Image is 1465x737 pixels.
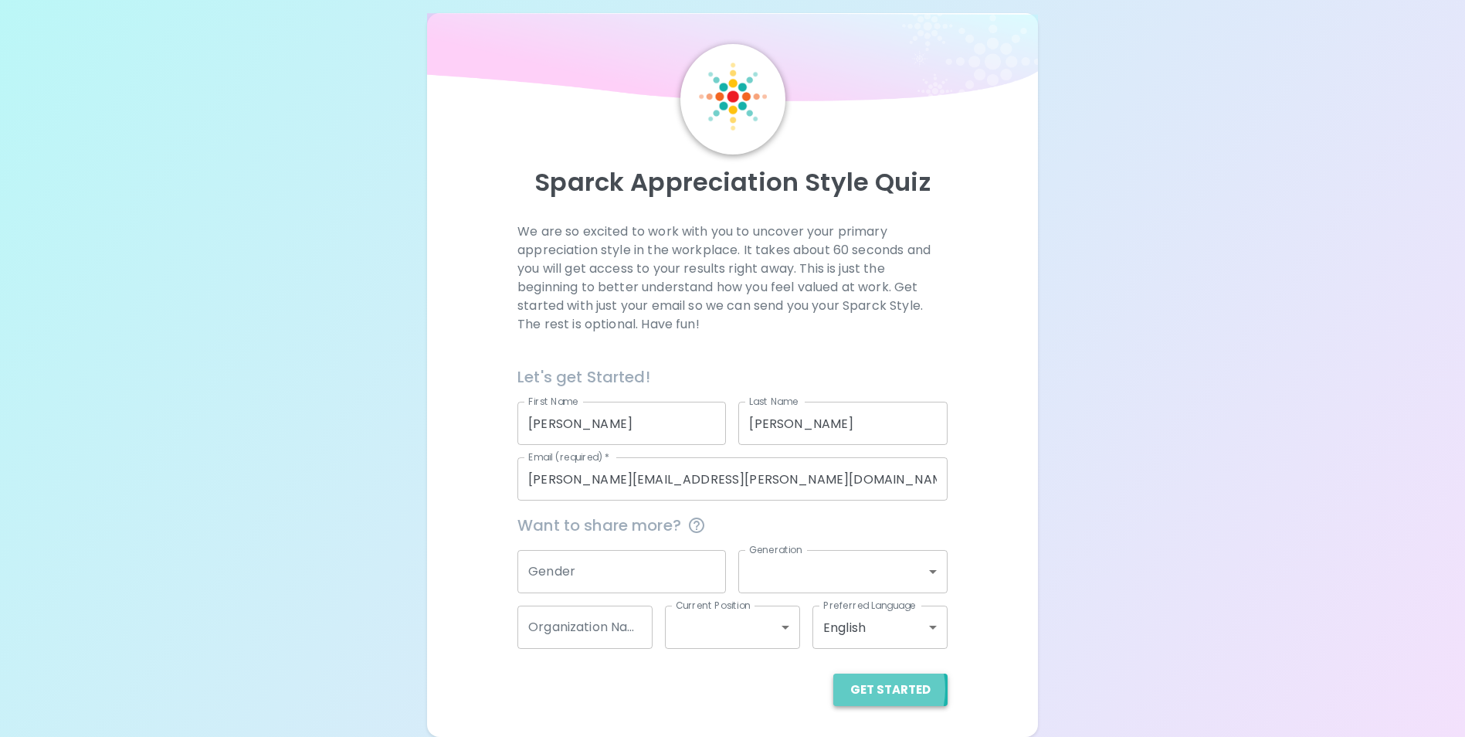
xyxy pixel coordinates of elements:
[687,516,706,535] svg: This information is completely confidential and only used for aggregated appreciation studies at ...
[528,395,578,408] label: First Name
[517,222,948,334] p: We are so excited to work with you to uncover your primary appreciation style in the workplace. I...
[812,606,948,649] div: English
[833,674,948,706] button: Get Started
[749,395,798,408] label: Last Name
[446,167,1019,198] p: Sparck Appreciation Style Quiz
[517,513,948,538] span: Want to share more?
[427,13,1037,109] img: wave
[528,450,610,464] label: Email (required)
[823,599,916,612] label: Preferred Language
[517,365,948,389] h6: Let's get Started!
[699,63,767,131] img: Sparck Logo
[676,599,751,612] label: Current Position
[749,543,802,556] label: Generation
